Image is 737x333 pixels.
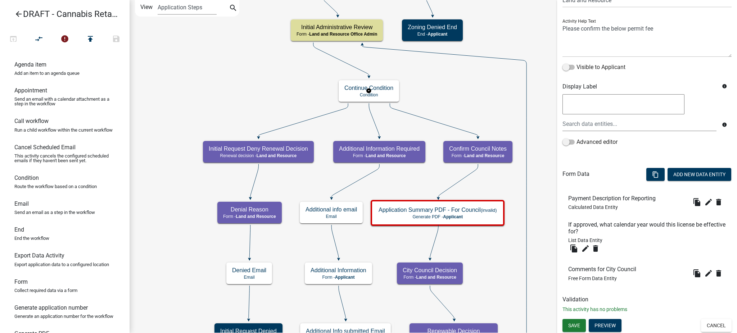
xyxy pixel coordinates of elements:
[14,97,115,106] p: Send an email with a calendar attachment as a step in the workflow
[652,171,659,178] i: content_copy
[416,275,456,280] span: Land and Resource
[14,118,49,124] h6: Call workflow
[714,268,726,279] button: delete
[223,214,276,219] p: Form -
[562,319,586,332] button: Save
[403,275,457,280] p: Form -
[693,269,701,278] i: file_copy
[646,172,665,178] wm-modal-confirm: Bulk Actions
[306,214,357,219] p: Email
[306,206,357,213] h5: Additional info email
[562,296,732,303] h6: Validation
[703,268,714,279] button: edit
[722,122,727,127] i: info
[379,206,497,213] h5: Application Summary PDF - For Council
[311,275,366,280] p: Form -
[14,184,97,189] p: Route the workflow based on a condition
[591,244,600,253] i: delete
[714,196,726,208] wm-modal-confirm: Delete
[112,35,121,45] i: save
[232,275,266,280] p: Email
[14,236,49,241] p: End the workflow
[14,128,113,132] p: Run a child workflow within the current workflow
[591,243,603,254] wm-modal-confirm: Delete
[568,243,580,254] button: file_copy
[464,153,504,158] span: Land and Resource
[568,237,602,243] span: List Data Entity
[691,268,703,279] button: file_copy
[236,214,276,219] span: Land and Resource
[562,170,589,177] h6: Form Data
[257,153,297,158] span: Land and Resource
[26,32,52,47] button: Auto Layout
[9,35,18,45] i: open_in_browser
[344,92,393,97] p: Condition
[562,306,732,313] p: This activity has no problems
[589,319,621,332] button: Preview
[52,32,78,47] button: 3 problems in this workflow
[77,32,103,47] button: Publish
[646,168,665,181] button: content_copy
[562,138,618,146] label: Advanced editor
[309,32,377,37] span: Land and Resource Office Admin
[481,207,497,213] small: (invalid)
[693,198,701,206] i: file_copy
[35,35,44,45] i: compare_arrows
[704,269,713,278] i: edit
[14,200,29,207] h6: Email
[691,196,703,208] button: file_copy
[568,266,639,273] h6: Comments for City Council
[232,267,266,274] h5: Denied Email
[568,204,618,210] span: Calculated Data Entity
[14,210,95,215] p: Send an email as a step in the workflow
[14,154,115,163] p: This activity cancels the configured scheduled emails if they haven't been sent yet.
[668,168,731,181] button: Add New Data Entity
[103,32,129,47] button: Save
[14,87,47,94] h6: Appointment
[14,304,88,311] h6: Generate application number
[379,214,497,219] p: Generate PDF -
[581,244,590,253] i: edit
[14,226,24,233] h6: End
[408,24,457,31] h5: Zoning Denied End
[223,206,276,213] h5: Denial Reason
[568,195,659,202] h6: Payment Description for Reporting
[6,6,118,22] a: DRAFT - Cannabis Retail Registration
[722,84,727,89] i: info
[339,153,420,158] p: Form -
[428,32,448,37] span: Applicant
[209,153,308,158] p: Renewal decision -
[366,153,406,158] span: Land and Resource
[714,269,723,278] i: delete
[339,145,420,152] h5: Additional Information Required
[714,198,723,206] i: delete
[14,262,109,267] p: Export application data to a configured location
[449,153,507,158] p: Form -
[0,32,129,49] div: Workflow actions
[297,32,377,37] p: Form -
[14,61,46,68] h6: Agenda item
[0,32,26,47] button: Test Workflow
[562,117,716,131] input: Search data entities...
[209,145,308,152] h5: Initial Request Deny Renewal Decision
[14,174,39,181] h6: Condition
[403,267,457,274] h5: City Council Decision
[568,221,726,235] h6: If approved, what calendar year would this license be effective for?
[14,10,23,20] i: arrow_back
[311,267,366,274] h5: Additional Information
[562,63,625,72] label: Visible to Applicant
[86,35,95,45] i: publish
[229,4,238,14] i: search
[562,83,716,90] h6: Display Label
[591,243,603,254] button: delete
[703,196,714,208] button: edit
[570,244,578,253] i: file_copy
[344,85,393,91] h5: Continue Condition
[297,24,377,31] h5: Initial Administrative Review
[227,3,239,14] button: search
[335,275,355,280] span: Applicant
[408,32,457,37] p: End -
[14,314,113,319] p: Generate an application number for the workflow
[14,278,28,285] h6: Form
[60,35,69,45] i: error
